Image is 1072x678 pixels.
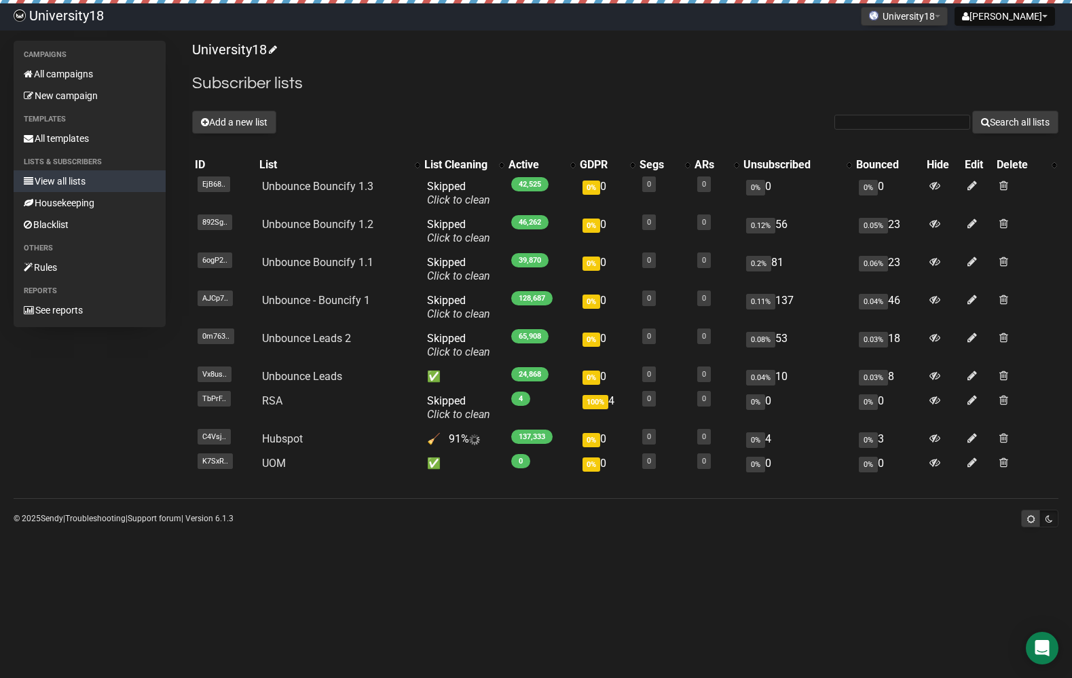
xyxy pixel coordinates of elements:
[262,457,286,470] a: UOM
[14,10,26,22] img: 0a3bad74a1956843df11d2b4333030ad
[14,85,166,107] a: New campaign
[198,328,234,344] span: 0m763..
[702,457,706,466] a: 0
[577,427,637,451] td: 0
[853,212,924,250] td: 23
[262,294,370,307] a: Unbounce - Bouncify 1
[41,514,63,523] a: Sendy
[14,240,166,257] li: Others
[577,212,637,250] td: 0
[262,218,373,231] a: Unbounce Bouncify 1.2
[427,345,490,358] a: Click to clean
[861,7,948,26] button: University18
[994,155,1058,174] th: Delete: No sort applied, activate to apply an ascending sort
[427,408,490,421] a: Click to clean
[647,332,651,341] a: 0
[427,256,490,282] span: Skipped
[853,174,924,212] td: 0
[427,294,490,320] span: Skipped
[506,155,576,174] th: Active: No sort applied, activate to apply an ascending sort
[741,250,853,288] td: 81
[746,332,775,347] span: 0.08%
[195,158,254,172] div: ID
[583,433,600,447] span: 0%
[746,180,765,195] span: 0%
[128,514,181,523] a: Support forum
[14,47,166,63] li: Campaigns
[14,299,166,321] a: See reports
[859,294,888,309] span: 0.04%
[427,269,490,282] a: Click to clean
[741,326,853,364] td: 53
[741,389,853,427] td: 0
[583,219,600,233] span: 0%
[577,155,637,174] th: GDPR: No sort applied, activate to apply an ascending sort
[583,333,600,347] span: 0%
[511,367,549,381] span: 24,868
[746,457,765,472] span: 0%
[997,158,1045,172] div: Delete
[702,432,706,441] a: 0
[427,394,490,421] span: Skipped
[746,218,775,233] span: 0.12%
[853,389,924,427] td: 0
[859,370,888,385] span: 0.03%
[427,307,490,320] a: Click to clean
[702,370,706,379] a: 0
[853,451,924,476] td: 0
[702,218,706,227] a: 0
[746,394,765,410] span: 0%
[511,329,549,343] span: 65,908
[198,366,232,382] span: Vx8us..
[14,214,166,236] a: Blacklist
[695,158,727,172] div: ARs
[14,283,166,299] li: Reports
[859,332,888,347] span: 0.03%
[511,430,553,444] span: 137,333
[741,364,853,389] td: 10
[859,457,878,472] span: 0%
[702,180,706,189] a: 0
[741,427,853,451] td: 4
[511,177,549,191] span: 42,525
[427,218,490,244] span: Skipped
[262,180,373,193] a: Unbounce Bouncify 1.3
[14,111,166,128] li: Templates
[702,294,706,303] a: 0
[637,155,692,174] th: Segs: No sort applied, activate to apply an ascending sort
[856,158,921,172] div: Bounced
[853,326,924,364] td: 18
[511,215,549,229] span: 46,262
[647,457,651,466] a: 0
[853,155,924,174] th: Bounced: No sort applied, sorting is disabled
[647,218,651,227] a: 0
[702,332,706,341] a: 0
[868,10,879,21] img: favicons
[192,71,1058,96] h2: Subscriber lists
[647,394,651,403] a: 0
[509,158,563,172] div: Active
[741,174,853,212] td: 0
[262,432,303,445] a: Hubspot
[853,250,924,288] td: 23
[14,511,234,526] p: © 2025 | | | Version 6.1.3
[746,432,765,448] span: 0%
[577,451,637,476] td: 0
[577,326,637,364] td: 0
[262,394,282,407] a: RSA
[14,170,166,192] a: View all lists
[859,180,878,195] span: 0%
[640,158,678,172] div: Segs
[511,291,553,305] span: 128,687
[198,214,232,230] span: 892Sg..
[583,395,608,409] span: 100%
[853,364,924,389] td: 8
[859,394,878,410] span: 0%
[746,294,775,309] span: 0.11%
[741,155,853,174] th: Unsubscribed: No sort applied, activate to apply an ascending sort
[14,257,166,278] a: Rules
[859,218,888,233] span: 0.05%
[577,288,637,326] td: 0
[422,364,506,389] td: ✅
[422,451,506,476] td: ✅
